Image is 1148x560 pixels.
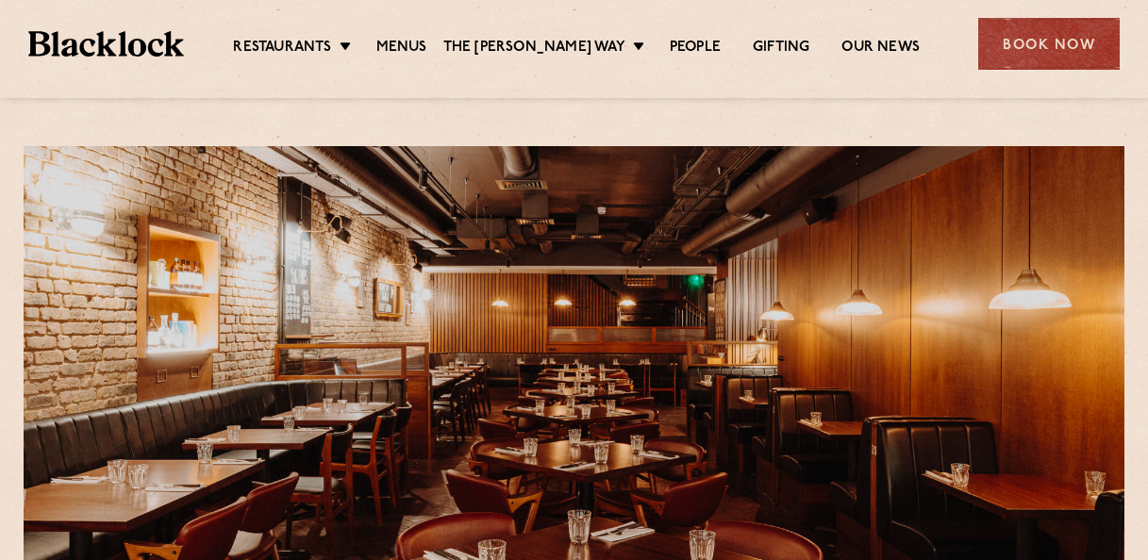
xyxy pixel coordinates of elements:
[841,39,920,59] a: Our News
[978,18,1120,70] div: Book Now
[233,39,331,59] a: Restaurants
[670,39,721,59] a: People
[28,31,184,58] img: BL_Textured_Logo-footer-cropped.svg
[376,39,427,59] a: Menus
[443,39,625,59] a: The [PERSON_NAME] Way
[753,39,809,59] a: Gifting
